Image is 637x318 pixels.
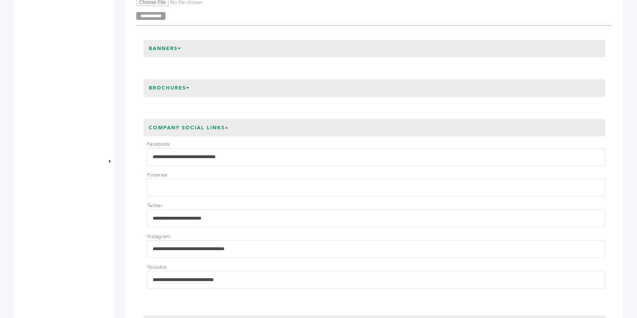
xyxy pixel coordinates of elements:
h3: Banners [143,40,187,58]
label: Youtube [147,264,197,271]
label: Facebook [147,141,197,148]
label: Pinterest [147,172,197,179]
h3: Company Social Links [143,119,234,137]
h3: Brochures [143,79,195,97]
label: Twitter [147,202,197,209]
label: Instagram [147,233,197,240]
